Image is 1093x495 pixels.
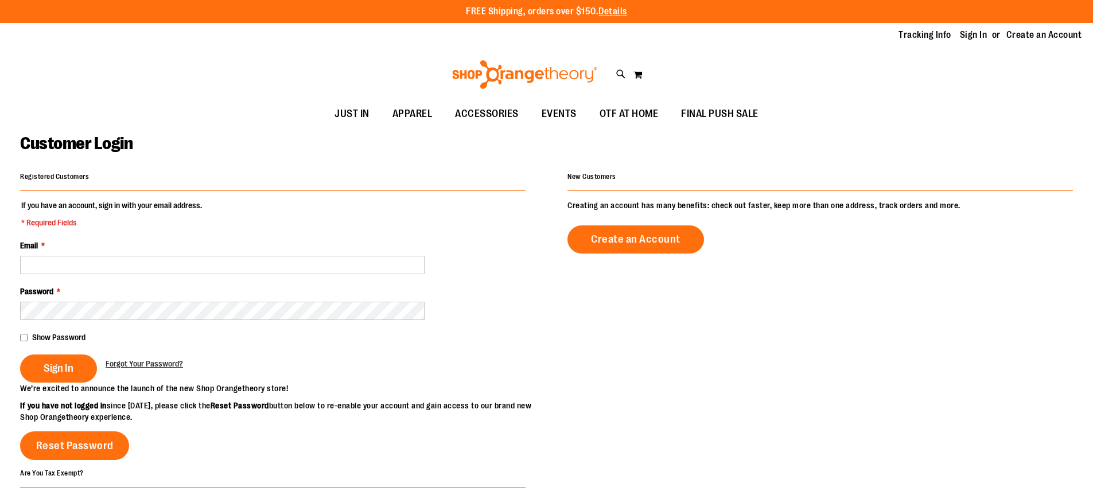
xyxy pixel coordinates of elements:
p: We’re excited to announce the launch of the new Shop Orangetheory store! [20,383,547,394]
span: Create an Account [591,233,680,245]
span: JUST IN [334,101,369,127]
img: Shop Orangetheory [450,60,599,89]
span: ACCESSORIES [455,101,519,127]
a: Details [598,6,627,17]
p: FREE Shipping, orders over $150. [466,5,627,18]
p: Creating an account has many benefits: check out faster, keep more than one address, track orders... [567,200,1073,211]
strong: Reset Password [211,401,269,410]
a: Tracking Info [898,29,951,41]
button: Sign In [20,354,97,383]
strong: Are You Tax Exempt? [20,469,84,477]
span: APPAREL [392,101,433,127]
span: Forgot Your Password? [106,359,183,368]
span: Show Password [32,333,85,342]
span: Sign In [44,362,73,375]
strong: Registered Customers [20,173,89,181]
strong: New Customers [567,173,616,181]
span: Password [20,287,53,296]
p: since [DATE], please click the button below to re-enable your account and gain access to our bran... [20,400,547,423]
strong: If you have not logged in [20,401,107,410]
span: * Required Fields [21,217,202,228]
span: Reset Password [36,439,114,452]
a: Forgot Your Password? [106,358,183,369]
span: Email [20,241,38,250]
span: EVENTS [542,101,577,127]
span: OTF AT HOME [600,101,659,127]
legend: If you have an account, sign in with your email address. [20,200,203,228]
a: Create an Account [1006,29,1082,41]
span: FINAL PUSH SALE [681,101,759,127]
a: Sign In [960,29,987,41]
a: Create an Account [567,225,704,254]
a: Reset Password [20,431,129,460]
span: Customer Login [20,134,133,153]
